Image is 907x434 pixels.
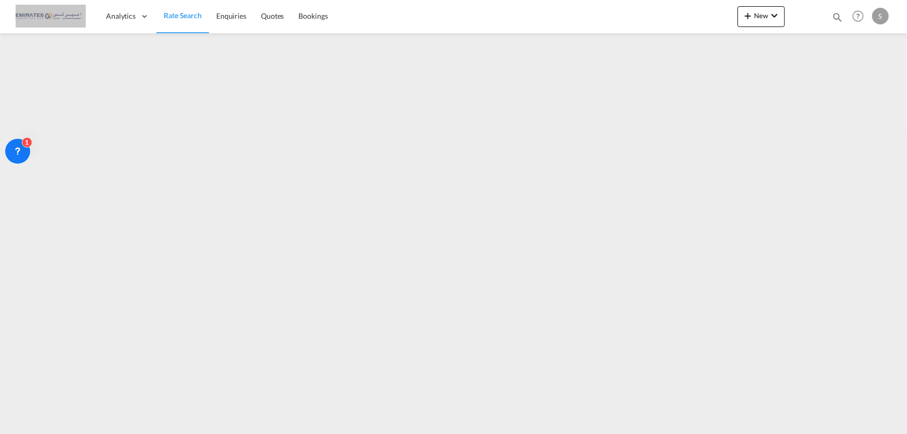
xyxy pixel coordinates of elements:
span: Rate Search [164,11,202,20]
div: S [872,8,889,24]
span: Help [849,7,867,25]
span: Enquiries [216,11,246,20]
div: Help [849,7,872,26]
img: c67187802a5a11ec94275b5db69a26e6.png [16,5,86,28]
md-icon: icon-chevron-down [768,9,781,22]
span: Analytics [106,11,136,21]
md-icon: icon-magnify [832,11,843,23]
span: Quotes [261,11,284,20]
span: Bookings [299,11,328,20]
div: icon-magnify [832,11,843,27]
button: icon-plus 400-fgNewicon-chevron-down [738,6,785,27]
span: New [742,11,781,20]
md-icon: icon-plus 400-fg [742,9,754,22]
